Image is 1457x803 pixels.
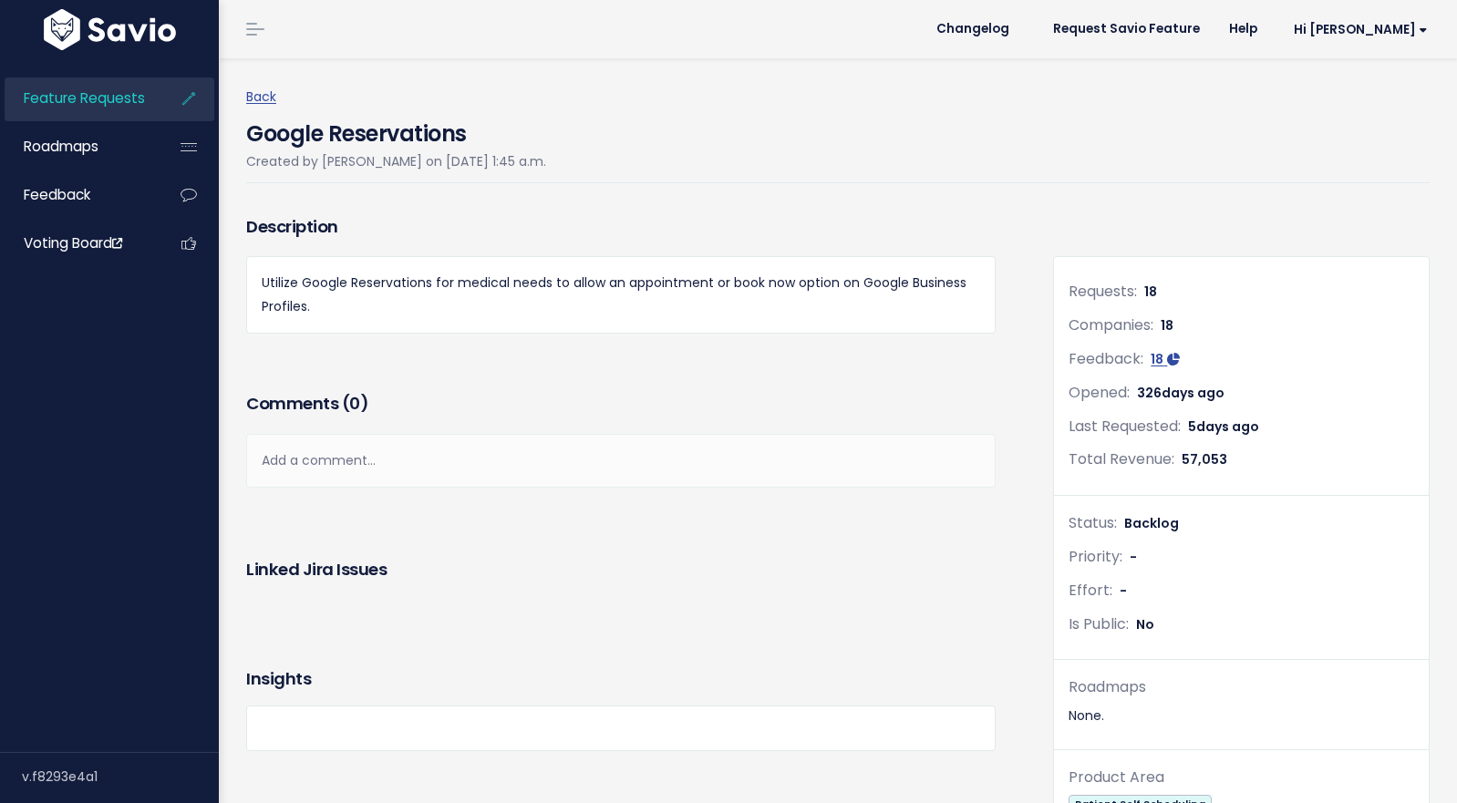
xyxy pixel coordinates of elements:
[1196,417,1259,436] span: days ago
[1151,350,1180,368] a: 18
[1130,548,1137,566] span: -
[1120,582,1127,600] span: -
[1069,580,1112,601] span: Effort:
[1069,674,1414,701] div: Roadmaps
[246,391,996,417] h3: Comments ( )
[24,88,145,108] span: Feature Requests
[1069,546,1122,567] span: Priority:
[1294,23,1428,36] span: Hi [PERSON_NAME]
[1069,448,1174,469] span: Total Revenue:
[1069,765,1414,791] div: Product Area
[1144,283,1157,301] span: 18
[246,434,996,488] div: Add a comment...
[5,77,151,119] a: Feature Requests
[349,392,360,415] span: 0
[5,174,151,216] a: Feedback
[1069,512,1117,533] span: Status:
[1069,348,1143,369] span: Feedback:
[1214,15,1272,43] a: Help
[246,88,276,106] a: Back
[1069,613,1129,634] span: Is Public:
[5,222,151,264] a: Voting Board
[39,9,181,50] img: logo-white.9d6f32f41409.svg
[246,152,546,170] span: Created by [PERSON_NAME] on [DATE] 1:45 a.m.
[246,666,311,692] h3: Insights
[936,23,1009,36] span: Changelog
[24,233,122,252] span: Voting Board
[1069,382,1130,403] span: Opened:
[24,137,98,156] span: Roadmaps
[1038,15,1214,43] a: Request Savio Feature
[22,753,219,800] div: v.f8293e4a1
[1136,615,1154,633] span: No
[1162,384,1224,402] span: days ago
[1188,417,1259,436] span: 5
[1151,350,1163,368] span: 18
[5,126,151,168] a: Roadmaps
[1069,705,1414,727] div: None.
[262,272,980,317] p: Utilize Google Reservations for medical needs to allow an appointment or book now option on Googl...
[1069,281,1137,302] span: Requests:
[1069,416,1181,437] span: Last Requested:
[1272,15,1442,44] a: Hi [PERSON_NAME]
[246,108,546,150] h4: Google Reservations
[1137,384,1224,402] span: 326
[1069,314,1153,335] span: Companies:
[246,557,387,582] h3: Linked Jira issues
[246,214,996,240] h3: Description
[1124,514,1179,532] span: Backlog
[1182,450,1227,468] span: 57,053
[1161,316,1173,335] span: 18
[24,185,90,204] span: Feedback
